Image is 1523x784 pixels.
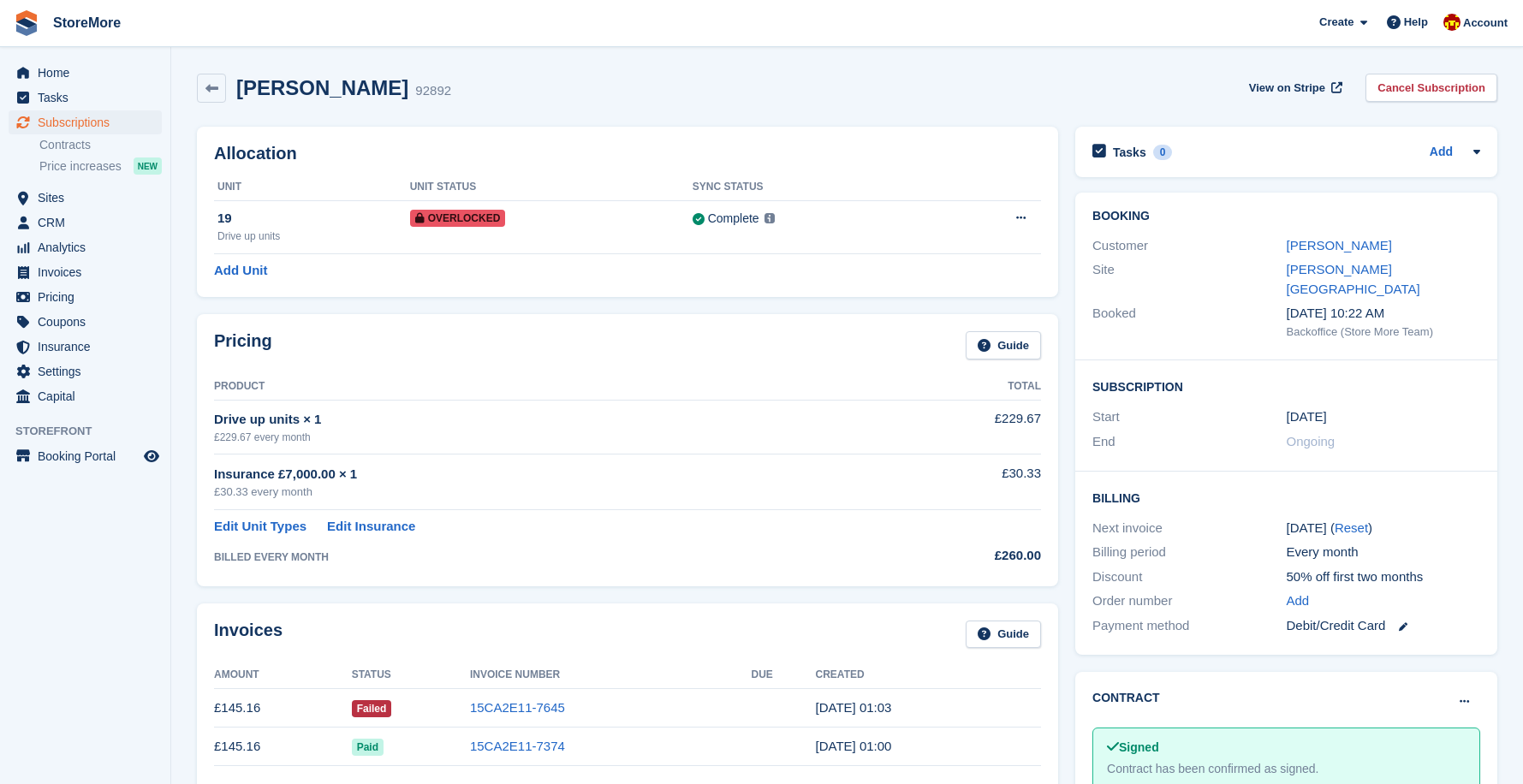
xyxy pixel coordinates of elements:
img: Store More Team [1443,14,1461,31]
h2: Pricing [214,331,272,359]
th: Created [816,662,1041,689]
div: Signed [1107,739,1466,757]
div: £229.67 every month [214,430,886,445]
a: 15CA2E11-7645 [470,700,565,715]
a: Add Unit [214,261,267,281]
div: Debit/Credit Card [1287,616,1480,636]
img: icon-info-grey-7440780725fd019a000dd9b08b2336e03edf1995a4989e88bcd33f0948082b44.svg [764,213,775,223]
a: Price increases NEW [39,157,162,175]
h2: Tasks [1113,145,1146,160]
div: Discount [1092,567,1286,587]
h2: Invoices [214,621,283,649]
span: Account [1463,15,1508,32]
th: Due [751,662,815,689]
a: Edit Insurance [327,517,415,537]
div: £30.33 every month [214,484,886,501]
a: Guide [966,331,1041,359]
span: Sites [38,186,140,210]
h2: Contract [1092,689,1160,707]
span: Home [38,61,140,85]
span: CRM [38,211,140,235]
span: Create [1319,14,1353,31]
div: 92892 [415,81,451,101]
div: NEW [134,157,162,175]
h2: [PERSON_NAME] [236,76,408,99]
span: Pricing [38,285,140,309]
th: Amount [214,662,352,689]
div: Start [1092,407,1286,427]
img: stora-icon-8386f47178a22dfd0bd8f6a31ec36ba5ce8667c1dd55bd0f319d3a0aa187defe.svg [14,10,39,36]
a: StoreMore [46,9,128,37]
div: £260.00 [886,546,1041,566]
a: Add [1287,591,1310,611]
div: Order number [1092,591,1286,611]
th: Sync Status [693,174,935,201]
th: Invoice Number [470,662,752,689]
span: Subscriptions [38,110,140,134]
h2: Subscription [1092,377,1480,395]
div: Site [1092,260,1286,299]
span: Ongoing [1287,434,1336,448]
a: menu [9,384,162,408]
a: menu [9,211,162,235]
a: Preview store [141,446,162,466]
div: Drive up units × 1 [214,410,886,430]
span: Tasks [38,86,140,110]
a: Add [1430,143,1453,163]
div: 0 [1153,145,1173,160]
span: View on Stripe [1249,80,1325,97]
a: Cancel Subscription [1365,74,1497,102]
h2: Billing [1092,489,1480,506]
time: 2025-06-29 00:00:00 UTC [1287,407,1327,427]
a: menu [9,235,162,259]
div: 50% off first two months [1287,567,1480,587]
span: Paid [352,739,384,756]
th: Unit [214,174,410,201]
div: End [1092,432,1286,452]
a: menu [9,335,162,359]
div: Billing period [1092,543,1286,562]
span: Invoices [38,260,140,284]
h2: Booking [1092,210,1480,223]
a: Edit Unit Types [214,517,306,537]
a: [PERSON_NAME][GEOGRAPHIC_DATA] [1287,262,1420,296]
a: menu [9,310,162,334]
a: Reset [1335,520,1368,535]
a: [PERSON_NAME] [1287,238,1392,252]
a: menu [9,61,162,85]
a: Guide [966,621,1041,649]
a: menu [9,359,162,383]
span: Failed [352,700,392,717]
time: 2025-06-29 00:00:52 UTC [816,739,892,753]
span: Booking Portal [38,444,140,468]
th: Product [214,373,886,401]
th: Unit Status [410,174,693,201]
span: Capital [38,384,140,408]
div: 19 [217,209,410,229]
td: £145.16 [214,728,352,766]
a: menu [9,444,162,468]
div: Customer [1092,236,1286,256]
div: [DATE] ( ) [1287,519,1480,538]
td: £145.16 [214,689,352,728]
span: Settings [38,359,140,383]
a: menu [9,186,162,210]
a: menu [9,285,162,309]
div: BILLED EVERY MONTH [214,549,886,565]
div: Insurance £7,000.00 × 1 [214,465,886,484]
span: Price increases [39,158,122,175]
div: Backoffice (Store More Team) [1287,324,1480,341]
span: Insurance [38,335,140,359]
h2: Allocation [214,144,1041,163]
span: Overlocked [410,210,506,227]
span: Coupons [38,310,140,334]
td: £229.67 [886,400,1041,454]
span: Help [1404,14,1428,31]
div: Booked [1092,304,1286,340]
span: Analytics [38,235,140,259]
a: menu [9,260,162,284]
div: [DATE] 10:22 AM [1287,304,1480,324]
th: Total [886,373,1041,401]
div: Drive up units [217,229,410,244]
div: Complete [708,210,759,228]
